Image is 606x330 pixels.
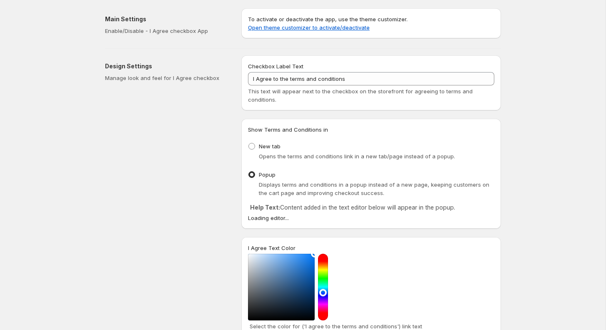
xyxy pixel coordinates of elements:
[248,244,295,252] label: I Agree Text Color
[105,15,228,23] h2: Main Settings
[105,74,228,82] p: Manage look and feel for I Agree checkbox
[248,63,303,70] span: Checkbox Label Text
[250,203,492,212] p: Content added in the text editor below will appear in the popup.
[259,181,489,196] span: Displays terms and conditions in a popup instead of a new page, keeping customers on the cart pag...
[248,15,494,32] p: To activate or deactivate the app, use the theme customizer.
[250,204,280,211] strong: Help Text:
[259,143,280,150] span: New tab
[248,88,473,103] span: This text will appear next to the checkbox on the storefront for agreeing to terms and conditions.
[259,153,455,160] span: Opens the terms and conditions link in a new tab/page instead of a popup.
[248,24,370,31] a: Open theme customizer to activate/deactivate
[105,27,228,35] p: Enable/Disable - I Agree checkbox App
[259,171,275,178] span: Popup
[248,214,494,222] div: Loading editor...
[105,62,228,70] h2: Design Settings
[248,126,328,133] span: Show Terms and Conditions in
